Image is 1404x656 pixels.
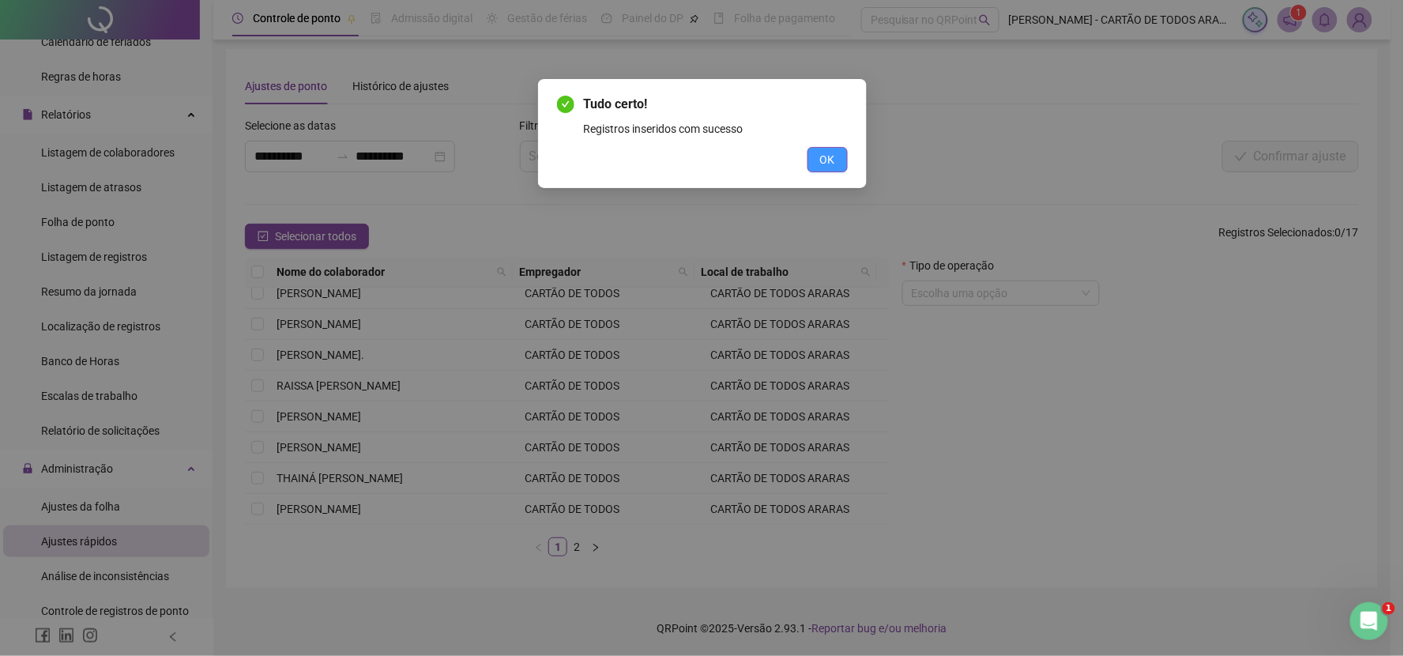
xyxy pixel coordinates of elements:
[557,96,574,113] span: check-circle
[584,95,848,114] span: Tudo certo!
[584,120,848,138] div: Registros inseridos com sucesso
[820,151,835,168] span: OK
[1383,602,1395,615] span: 1
[1350,602,1388,640] iframe: Intercom live chat
[807,147,848,172] button: OK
